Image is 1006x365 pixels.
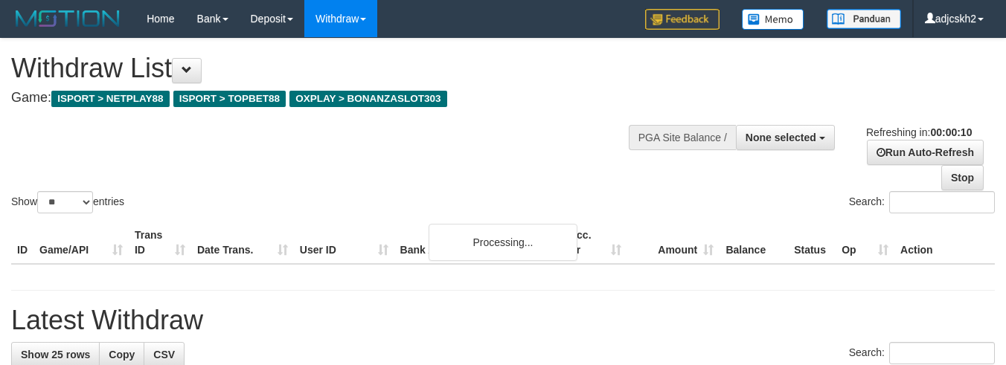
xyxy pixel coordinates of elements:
div: PGA Site Balance / [629,125,736,150]
th: ID [11,222,33,264]
a: Run Auto-Refresh [867,140,984,165]
span: CSV [153,349,175,361]
label: Search: [849,342,995,364]
select: Showentries [37,191,93,213]
span: None selected [746,132,816,143]
a: Stop [941,165,984,190]
h1: Withdraw List [11,54,656,83]
strong: 00:00:10 [930,126,972,138]
h1: Latest Withdraw [11,306,995,335]
div: Processing... [429,224,577,261]
img: Button%20Memo.svg [742,9,804,30]
th: Action [894,222,995,264]
span: OXPLAY > BONANZASLOT303 [289,91,447,107]
span: Copy [109,349,135,361]
th: Trans ID [129,222,191,264]
span: Show 25 rows [21,349,90,361]
img: Feedback.jpg [645,9,720,30]
button: None selected [736,125,835,150]
label: Show entries [11,191,124,213]
th: User ID [294,222,394,264]
th: Amount [627,222,720,264]
th: Game/API [33,222,129,264]
span: ISPORT > NETPLAY88 [51,91,170,107]
label: Search: [849,191,995,213]
th: Bank Acc. Name [394,222,536,264]
input: Search: [889,191,995,213]
th: Status [788,222,836,264]
th: Op [836,222,894,264]
img: MOTION_logo.png [11,7,124,30]
th: Date Trans. [191,222,294,264]
span: ISPORT > TOPBET88 [173,91,286,107]
img: panduan.png [827,9,901,29]
span: Refreshing in: [866,126,972,138]
input: Search: [889,342,995,364]
th: Balance [720,222,788,264]
h4: Game: [11,91,656,106]
th: Bank Acc. Number [535,222,627,264]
